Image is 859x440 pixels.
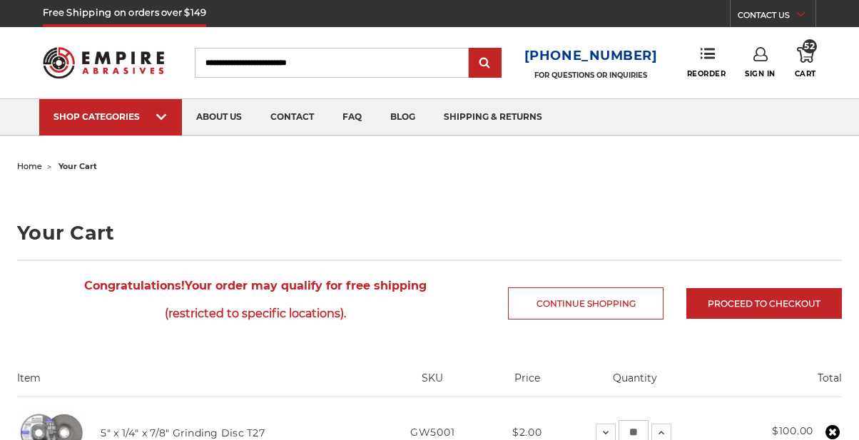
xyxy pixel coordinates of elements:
span: Your order may qualify for free shipping [17,272,493,327]
a: blog [376,99,429,135]
a: shipping & returns [429,99,556,135]
a: Proceed to checkout [686,288,842,319]
a: contact [256,99,328,135]
span: $2.00 [512,426,542,439]
img: Empire Abrasives [43,39,164,87]
strong: $100.00 [772,424,813,437]
th: Quantity [561,371,709,396]
th: Total [708,371,842,396]
a: 5" x 1/4" x 7/8" Grinding Disc T27 [101,426,265,439]
p: FOR QUESTIONS OR INQUIRIES [524,71,658,80]
a: home [17,161,42,171]
span: GW5001 [410,426,454,439]
a: 52 Cart [795,47,816,78]
span: Cart [795,69,816,78]
div: SHOP CATEGORIES [54,111,168,122]
a: faq [328,99,376,135]
a: CONTACT US [738,7,815,27]
span: (restricted to specific locations). [17,300,493,327]
span: Sign In [745,69,776,78]
a: Continue Shopping [508,287,664,319]
span: your cart [59,161,97,171]
span: Reorder [687,69,726,78]
a: [PHONE_NUMBER] [524,46,658,66]
a: about us [182,99,256,135]
a: Reorder [687,47,726,78]
input: Submit [471,49,499,78]
th: Price [494,371,561,396]
span: 52 [803,39,817,53]
th: SKU [371,371,494,396]
strong: Congratulations! [84,279,185,292]
h1: Your Cart [17,223,842,242]
th: Item [17,371,371,396]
